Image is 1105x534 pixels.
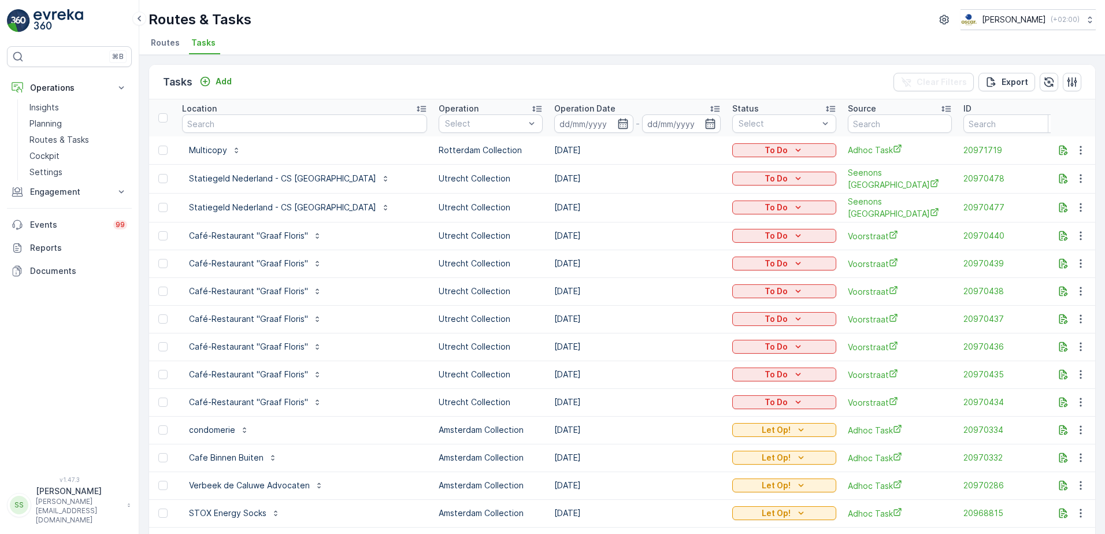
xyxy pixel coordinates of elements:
p: Engagement [30,186,109,198]
p: To Do [765,173,788,184]
td: [DATE] [548,193,726,222]
a: Planning [25,116,132,132]
div: Toggle Row Selected [158,314,168,324]
p: To Do [765,144,788,156]
td: [DATE] [548,416,726,444]
p: Operation Date [554,103,615,114]
p: Cockpit [29,150,60,162]
p: Routes & Tasks [29,134,89,146]
span: Voorstraat [848,369,952,381]
p: Multicopy [189,144,227,156]
p: STOX Energy Socks [189,507,266,519]
button: To Do [732,201,836,214]
div: Toggle Row Selected [158,453,168,462]
a: Adhoc Task [848,480,952,492]
button: To Do [732,312,836,326]
span: Tasks [191,37,216,49]
a: 20971719 [963,144,1067,156]
td: Utrecht Collection [433,305,548,333]
button: To Do [732,257,836,270]
button: Statiegeld Nederland - CS [GEOGRAPHIC_DATA] [182,169,397,188]
p: To Do [765,230,788,242]
p: Add [216,76,232,87]
p: Operations [30,82,109,94]
button: Operations [7,76,132,99]
span: Adhoc Task [848,144,952,156]
p: Source [848,103,876,114]
p: Tasks [163,74,192,90]
a: 20970477 [963,202,1067,213]
p: Events [30,219,106,231]
a: 20970332 [963,452,1067,463]
span: 20970435 [963,369,1067,380]
div: Toggle Row Selected [158,231,168,240]
p: Café-Restaurant "Graaf Floris" [189,369,308,380]
p: Café-Restaurant "Graaf Floris" [189,396,308,408]
a: Routes & Tasks [25,132,132,148]
td: [DATE] [548,277,726,305]
p: Cafe Binnen Buiten [189,452,264,463]
a: Insights [25,99,132,116]
input: dd/mm/yyyy [554,114,633,133]
p: To Do [765,202,788,213]
a: Events99 [7,213,132,236]
p: Café-Restaurant "Graaf Floris" [189,285,308,297]
a: 20970440 [963,230,1067,242]
button: Café-Restaurant "Graaf Floris" [182,254,329,273]
p: Café-Restaurant "Graaf Floris" [189,341,308,353]
button: To Do [732,143,836,157]
p: Select [739,118,818,129]
p: To Do [765,341,788,353]
a: Adhoc Task [848,424,952,436]
a: Voorstraat [848,230,952,242]
span: Routes [151,37,180,49]
input: Search [848,114,952,133]
p: [PERSON_NAME][EMAIL_ADDRESS][DOMAIN_NAME] [36,497,121,525]
td: [DATE] [548,361,726,388]
p: Insights [29,102,59,113]
a: 20970439 [963,258,1067,269]
td: [DATE] [548,388,726,416]
a: 20970436 [963,341,1067,353]
div: Toggle Row Selected [158,146,168,155]
span: 20970434 [963,396,1067,408]
button: To Do [732,340,836,354]
td: [DATE] [548,136,726,164]
p: Routes & Tasks [149,10,251,29]
p: [PERSON_NAME] [36,485,121,497]
p: ⌘B [112,52,124,61]
span: 20970438 [963,285,1067,297]
button: Let Op! [732,423,836,437]
p: Let Op! [762,480,791,491]
td: Utrecht Collection [433,388,548,416]
button: Café-Restaurant "Graaf Floris" [182,227,329,245]
a: Seenons Utrecht [848,167,952,191]
button: Export [978,73,1035,91]
p: Location [182,103,217,114]
button: STOX Energy Socks [182,504,287,522]
td: Utrecht Collection [433,250,548,277]
div: SS [10,496,28,514]
input: dd/mm/yyyy [642,114,721,133]
a: Adhoc Task [848,452,952,464]
span: Voorstraat [848,341,952,353]
button: Café-Restaurant "Graaf Floris" [182,282,329,301]
td: [DATE] [548,333,726,361]
div: Toggle Row Selected [158,174,168,183]
td: Amsterdam Collection [433,499,548,527]
div: Toggle Row Selected [158,398,168,407]
span: Adhoc Task [848,507,952,520]
p: Reports [30,242,127,254]
p: - [636,117,640,131]
p: Café-Restaurant "Graaf Floris" [189,313,308,325]
a: 20970334 [963,424,1067,436]
a: Reports [7,236,132,259]
span: Voorstraat [848,396,952,409]
p: Verbeek de Caluwe Advocaten [189,480,310,491]
button: [PERSON_NAME](+02:00) [961,9,1096,30]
